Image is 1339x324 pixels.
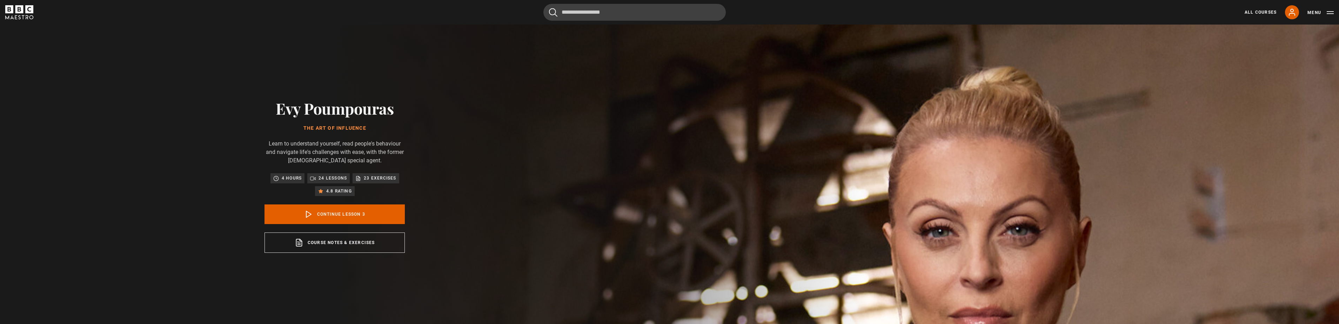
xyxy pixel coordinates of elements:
[282,175,302,182] p: 4 hours
[265,99,405,117] h2: Evy Poumpouras
[5,5,33,19] svg: BBC Maestro
[543,4,726,21] input: Search
[265,232,405,253] a: Course notes & exercises
[1307,9,1334,16] button: Toggle navigation
[265,126,405,131] h1: The Art of Influence
[319,175,347,182] p: 24 lessons
[549,8,557,17] button: Submit the search query
[1245,9,1277,15] a: All Courses
[364,175,396,182] p: 23 exercises
[265,140,405,165] p: Learn to understand yourself, read people's behaviour and navigate life's challenges with ease, w...
[265,204,405,224] a: Continue lesson 3
[326,188,352,195] p: 4.8 rating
